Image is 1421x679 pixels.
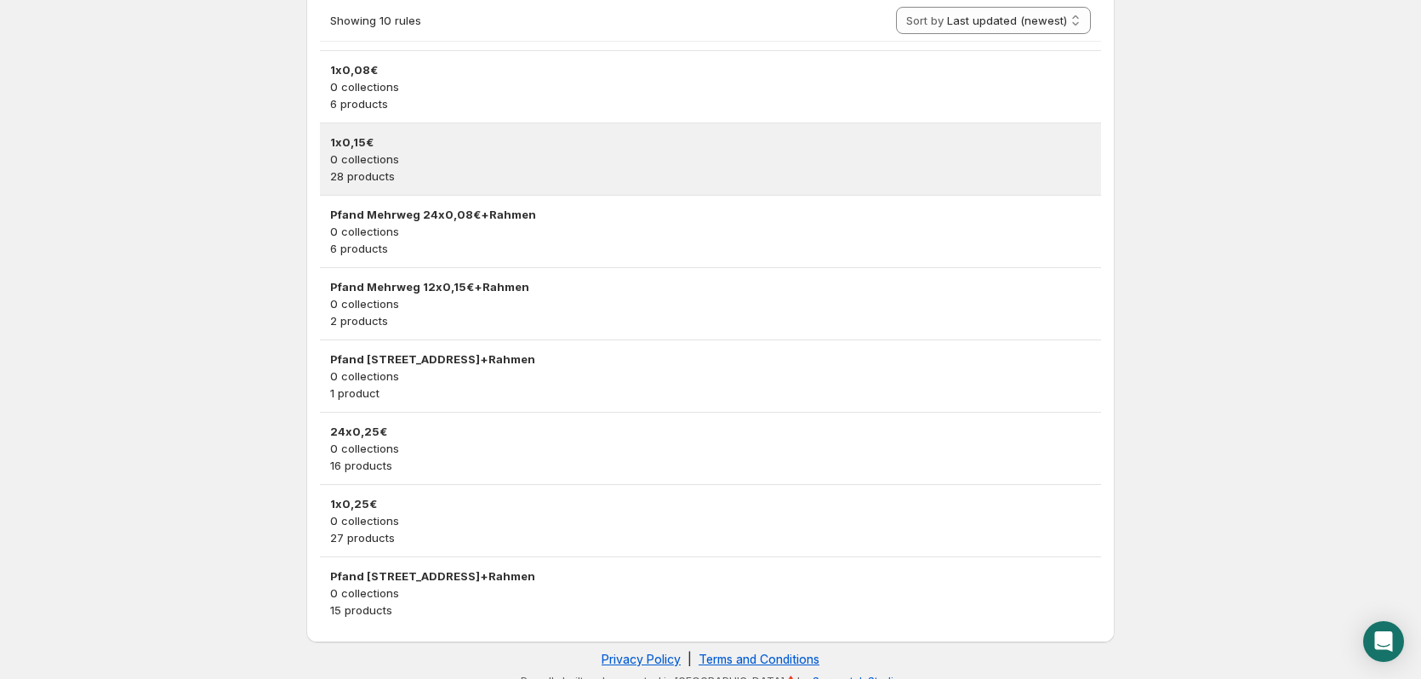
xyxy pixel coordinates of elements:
a: Terms and Conditions [699,652,819,666]
h3: 1x0,08€ [330,61,1091,78]
p: 15 products [330,602,1091,619]
p: 0 collections [330,585,1091,602]
span: | [688,652,692,666]
h3: 24x0,25€ [330,423,1091,440]
div: Open Intercom Messenger [1363,621,1404,662]
p: 0 collections [330,223,1091,240]
span: Showing 10 rules [330,14,421,27]
p: 0 collections [330,151,1091,168]
h3: Pfand Mehrweg 24x0,08€+Rahmen [330,206,1091,223]
p: 0 collections [330,512,1091,529]
h3: 1x0,15€ [330,134,1091,151]
p: 6 products [330,240,1091,257]
p: 0 collections [330,368,1091,385]
p: 16 products [330,457,1091,474]
p: 0 collections [330,440,1091,457]
p: 27 products [330,529,1091,546]
h3: Pfand Mehrweg 12x0,15€+Rahmen [330,278,1091,295]
p: 0 collections [330,78,1091,95]
h3: 1x0,25€ [330,495,1091,512]
h3: Pfand [STREET_ADDRESS]+Rahmen [330,568,1091,585]
a: Privacy Policy [602,652,681,666]
p: 6 products [330,95,1091,112]
p: 1 product [330,385,1091,402]
p: 0 collections [330,295,1091,312]
h3: Pfand [STREET_ADDRESS]+Rahmen [330,351,1091,368]
p: 28 products [330,168,1091,185]
p: 2 products [330,312,1091,329]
